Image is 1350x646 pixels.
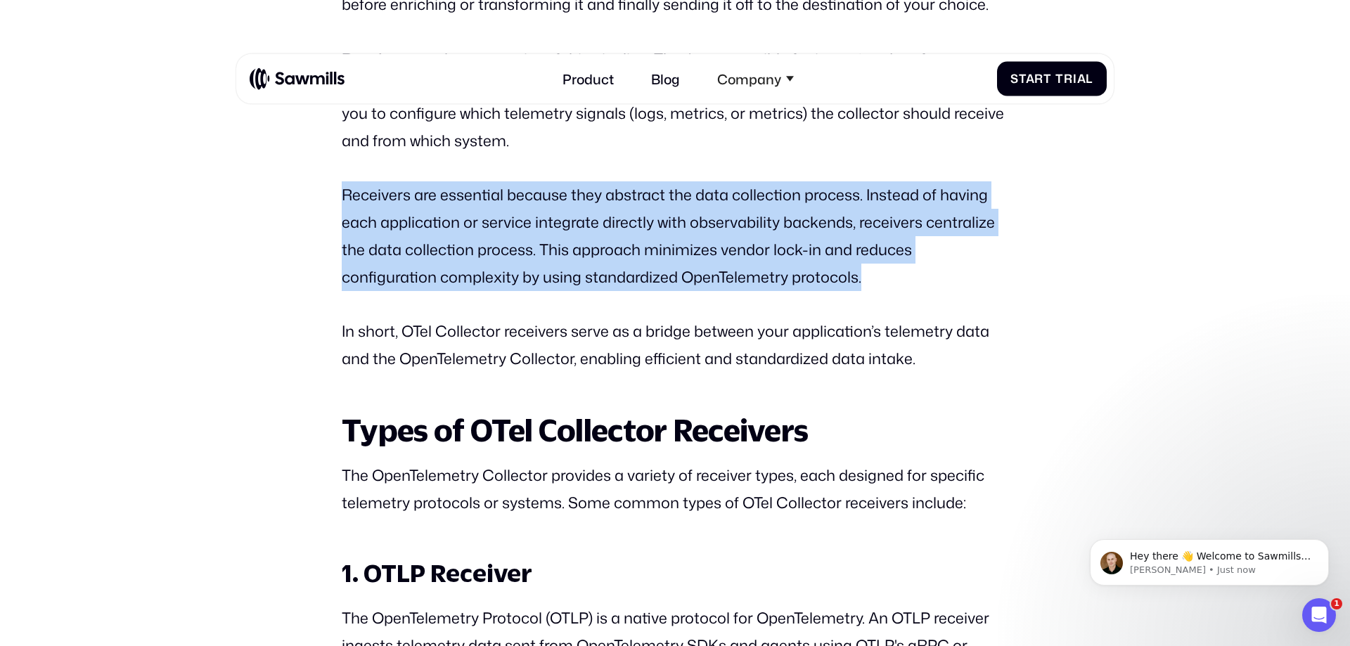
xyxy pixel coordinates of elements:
[342,181,1008,290] p: Receivers are essential because they abstract the data collection process. Instead of having each...
[342,48,413,70] strong: Receivers
[342,46,1008,155] p: are the entry point of this pipeline. They’re responsible for ingesting data from various sources...
[1302,598,1336,632] iframe: Intercom live chat
[342,412,808,448] strong: Types of OTel Collector Receivers
[553,60,624,97] a: Product
[1331,598,1342,609] span: 1
[997,61,1107,96] a: Start Trial
[1010,72,1093,86] div: Start Trial
[717,70,781,86] div: Company
[641,60,690,97] a: Blog
[342,318,1008,373] p: In short, OTel Collector receivers serve as a bridge between your application’s telemetry data an...
[1069,510,1350,608] iframe: Intercom notifications message
[342,462,1008,517] p: The OpenTelemetry Collector provides a variety of receiver types, each designed for specific tele...
[342,558,532,587] strong: 1. OTLP Receiver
